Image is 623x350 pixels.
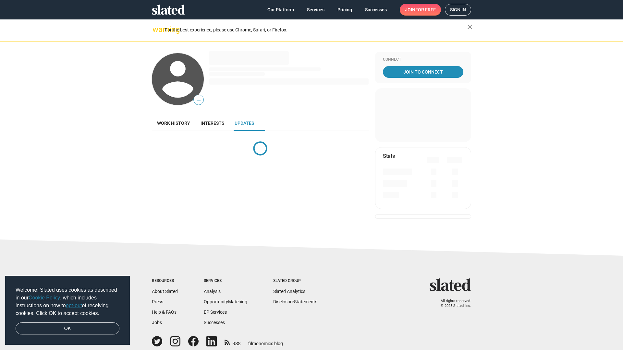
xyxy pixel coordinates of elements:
a: Pricing [332,4,357,16]
a: Slated Analytics [273,289,305,294]
span: film [248,341,256,346]
span: Welcome! Slated uses cookies as described in our , which includes instructions on how to of recei... [16,286,119,317]
a: Join To Connect [383,66,463,78]
a: dismiss cookie message [16,322,119,335]
mat-card-title: Stats [383,153,395,159]
a: Cookie Policy [29,295,60,300]
a: Successes [204,320,225,325]
span: for free [415,4,436,16]
a: DisclosureStatements [273,299,317,304]
a: Interests [195,115,229,131]
a: About Slated [152,289,178,294]
span: Work history [157,121,190,126]
div: Resources [152,278,178,284]
a: Analysis [204,289,221,294]
span: Pricing [337,4,352,16]
p: All rights reserved. © 2025 Slated, Inc. [434,299,471,308]
span: — [194,96,203,104]
a: Joinfor free [400,4,441,16]
a: OpportunityMatching [204,299,247,304]
a: Sign in [445,4,471,16]
a: Help & FAQs [152,309,177,315]
a: Updates [229,115,259,131]
span: Interests [201,121,224,126]
a: Our Platform [262,4,299,16]
div: cookieconsent [5,276,130,345]
span: Sign in [450,4,466,15]
span: Successes [365,4,387,16]
a: filmonomics blog [248,335,283,347]
a: Successes [360,4,392,16]
div: Connect [383,57,463,62]
span: Our Platform [267,4,294,16]
span: Join [405,4,436,16]
a: Press [152,299,163,304]
mat-icon: warning [153,26,160,33]
a: RSS [225,337,240,347]
span: Updates [235,121,254,126]
div: For the best experience, please use Chrome, Safari, or Firefox. [165,26,467,34]
mat-icon: close [466,23,474,31]
div: Slated Group [273,278,317,284]
a: Work history [152,115,195,131]
a: EP Services [204,309,227,315]
a: Services [302,4,330,16]
span: Services [307,4,324,16]
a: opt-out [66,303,82,308]
a: Jobs [152,320,162,325]
span: Join To Connect [384,66,462,78]
div: Services [204,278,247,284]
